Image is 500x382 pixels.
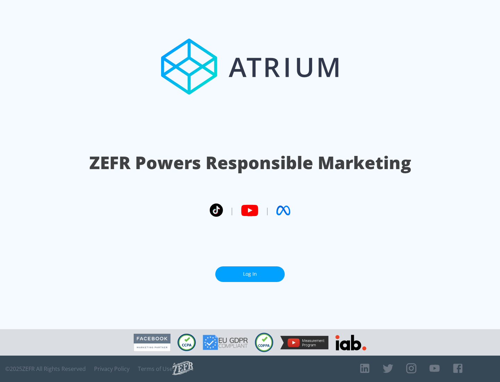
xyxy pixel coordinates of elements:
h1: ZEFR Powers Responsible Marketing [89,151,411,175]
img: Facebook Marketing Partner [134,334,170,351]
img: IAB [335,335,366,350]
span: | [265,205,269,216]
img: COPPA Compliant [255,333,273,352]
span: | [230,205,234,216]
a: Log In [215,266,285,282]
span: © 2025 ZEFR All Rights Reserved [5,365,86,372]
img: CCPA Compliant [177,334,196,351]
a: Privacy Policy [94,365,130,372]
img: GDPR Compliant [203,335,248,350]
a: Terms of Use [138,365,173,372]
img: YouTube Measurement Program [280,336,328,349]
